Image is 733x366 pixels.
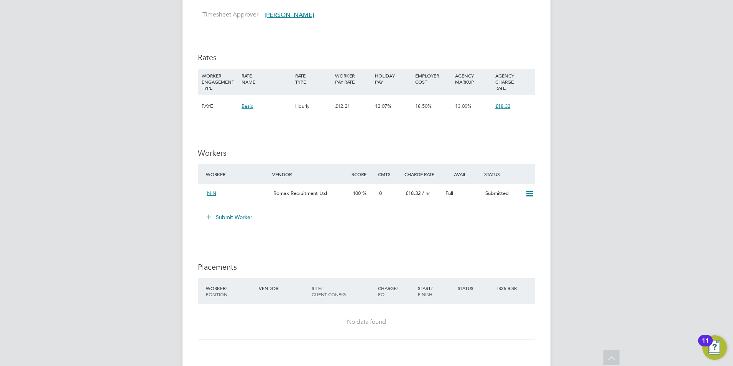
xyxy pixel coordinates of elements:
[482,187,522,200] div: Submitted
[482,167,535,181] div: Status
[418,285,432,297] span: / Finish
[204,167,270,181] div: Worker
[416,281,456,301] div: Start
[455,103,472,109] span: 13.00%
[293,69,333,89] div: RATE TYPE
[493,69,533,95] div: AGENCY CHARGE RATE
[198,148,535,158] h3: Workers
[201,211,258,223] button: Submit Worker
[373,69,413,89] div: HOLIDAY PAY
[495,103,510,109] span: £18.32
[442,167,482,181] div: Avail
[353,190,361,196] span: 100
[270,167,350,181] div: Vendor
[265,11,314,19] span: [PERSON_NAME]
[200,69,240,95] div: WORKER ENGAGEMENT TYPE
[495,281,522,295] div: IR35 Risk
[415,103,432,109] span: 18.50%
[333,95,373,117] div: £12.21
[200,95,240,117] div: PAYE
[350,167,376,181] div: Score
[376,167,403,181] div: Cmts
[240,69,293,89] div: RATE NAME
[205,318,528,326] div: No data found
[375,103,391,109] span: 12.07%
[207,190,216,196] span: N N
[702,335,727,360] button: Open Resource Center, 11 new notifications
[445,190,453,196] span: Full
[312,285,346,297] span: / Client Config
[453,69,493,89] div: AGENCY MARKUP
[204,281,257,301] div: Worker
[333,69,373,89] div: WORKER PAY RATE
[413,69,453,89] div: EMPLOYER COST
[273,190,327,196] span: Romax Recruitment Ltd
[422,190,430,196] span: / hr
[310,281,376,301] div: Site
[242,103,253,109] span: Basic
[378,285,398,297] span: / PO
[403,167,442,181] div: Charge Rate
[206,285,227,297] span: / Position
[198,262,535,272] h3: Placements
[376,281,416,301] div: Charge
[257,281,310,295] div: Vendor
[198,53,535,63] h3: Rates
[379,190,382,196] span: 0
[456,281,496,295] div: Status
[406,190,421,196] span: £18.32
[293,95,333,117] div: Hourly
[198,11,258,19] label: Timesheet Approver
[702,341,709,351] div: 11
